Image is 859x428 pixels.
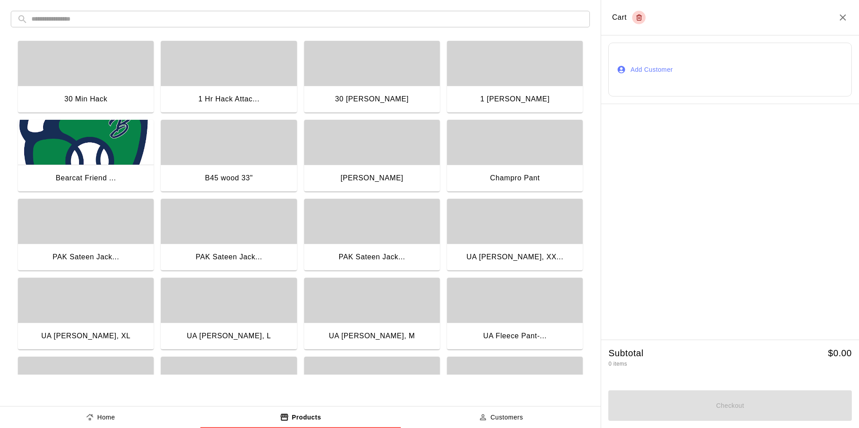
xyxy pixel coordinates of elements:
div: 30 [PERSON_NAME] [335,93,409,105]
div: UA [PERSON_NAME], M [329,330,415,342]
p: Customers [491,413,523,422]
div: UA [PERSON_NAME], XL [41,330,131,342]
div: 30 Min Hack [64,93,107,105]
h5: Subtotal [608,347,643,359]
button: 1 Hr Hack Attac... [161,41,297,114]
button: UA [PERSON_NAME], M [304,278,440,351]
span: 0 items [608,361,627,367]
div: B45 wood 33" [205,172,253,184]
button: 30 [PERSON_NAME] [304,41,440,114]
button: Empty cart [632,11,646,24]
div: 1 Hr Hack Attac... [199,93,260,105]
button: Add Customer [608,43,852,96]
p: Home [97,413,115,422]
div: UA [PERSON_NAME], XX... [466,251,563,263]
div: UA Fleece Pant-... [483,330,547,342]
button: Champro Pant [447,120,583,193]
button: [PERSON_NAME] [304,120,440,193]
div: PAK Sateen Jack... [53,251,119,263]
button: PAK Sateen Jack... [18,199,154,272]
button: UA [PERSON_NAME], L [161,278,297,351]
div: 1 [PERSON_NAME] [480,93,550,105]
div: [PERSON_NAME] [341,172,403,184]
div: Bearcat Friend ... [56,172,116,184]
button: UA Fleece Pant-... [447,278,583,351]
div: UA [PERSON_NAME], L [187,330,271,342]
button: Close [837,12,848,23]
button: PAK Sateen Jack... [304,199,440,272]
button: UA [PERSON_NAME], XX... [447,199,583,272]
img: Bearcat Friend Pass [18,120,154,165]
p: Products [292,413,321,422]
button: 30 Min Hack [18,41,154,114]
button: Bearcat Friend PassBearcat Friend ... [18,120,154,193]
h5: $ 0.00 [828,347,852,359]
div: Cart [612,11,646,24]
button: B45 wood 33" [161,120,297,193]
div: PAK Sateen Jack... [339,251,405,263]
div: PAK Sateen Jack... [195,251,262,263]
button: PAK Sateen Jack... [161,199,297,272]
button: UA [PERSON_NAME], XL [18,278,154,351]
div: Champro Pant [490,172,540,184]
button: 1 [PERSON_NAME] [447,41,583,114]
